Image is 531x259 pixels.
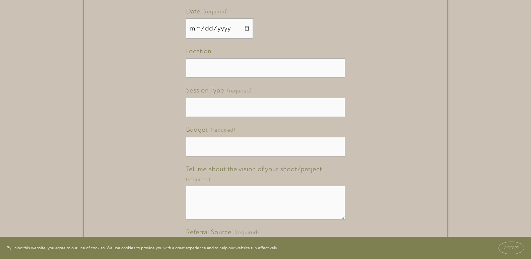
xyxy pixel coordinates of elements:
[186,124,208,136] span: Budget
[186,175,210,185] span: (required)
[203,7,228,17] span: (required)
[235,228,259,238] span: (required)
[186,163,322,175] span: Tell me about the vision of your shoot/project
[504,246,519,250] span: Accept
[186,84,224,96] span: Session Type
[186,226,231,238] span: Referral Source
[186,45,211,57] span: Location
[7,244,278,252] p: By using this website, you agree to our use of cookies. We use cookies to provide you with a grea...
[211,125,235,135] span: (required)
[499,242,524,254] button: Accept
[186,5,200,17] span: Date
[227,86,252,96] span: (required)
